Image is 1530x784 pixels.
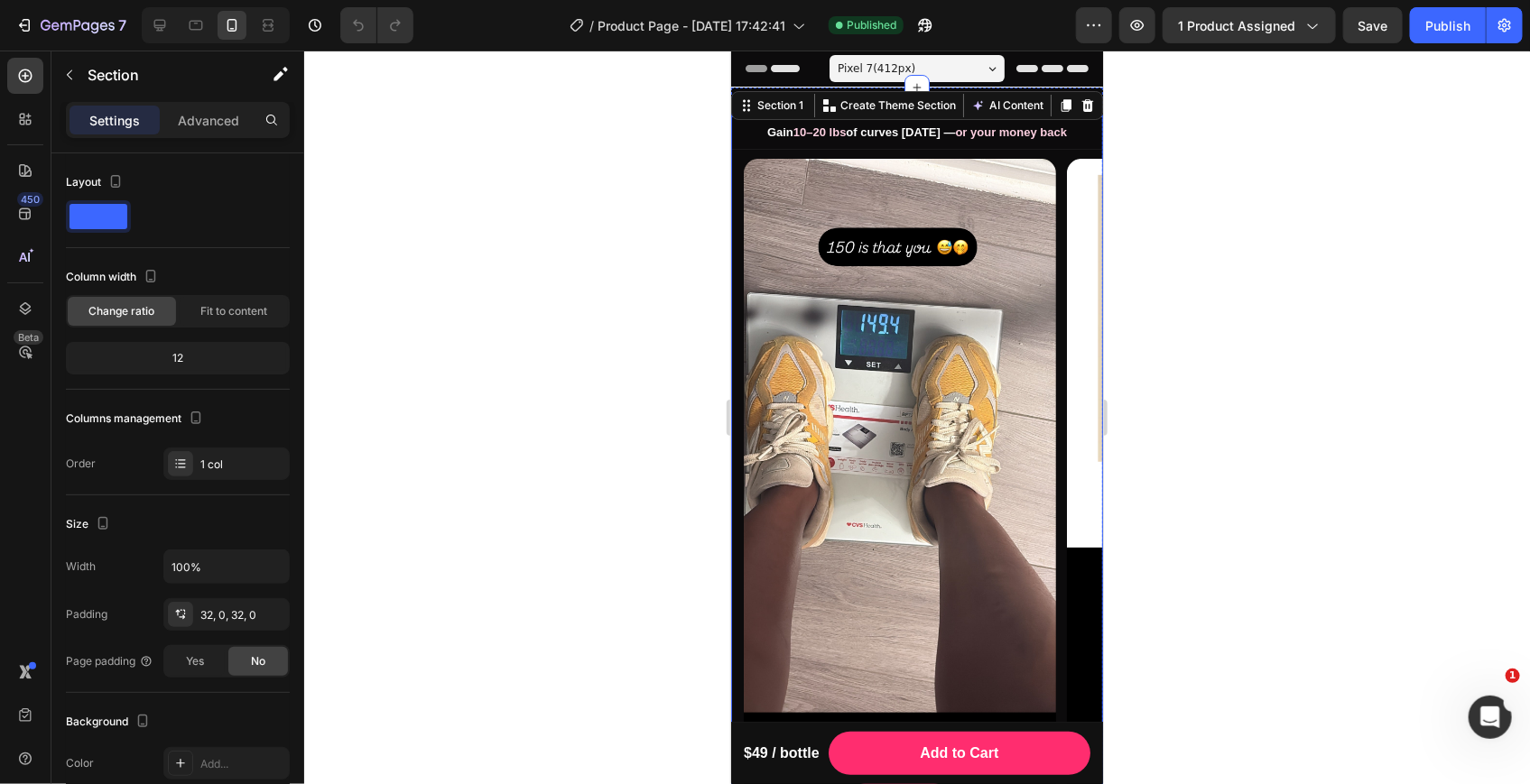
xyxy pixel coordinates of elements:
[66,265,162,290] div: Column width
[70,346,286,371] div: 12
[14,330,43,345] div: Beta
[1425,16,1470,35] div: Publish
[164,550,289,583] input: Auto
[251,653,265,669] span: No
[7,7,134,43] button: 7
[598,16,785,35] span: Product Page - [DATE] 17:42:41
[88,64,236,86] p: Section
[589,16,594,35] span: /
[89,303,155,319] span: Change ratio
[200,607,285,623] div: 32, 0, 32, 0
[1343,7,1403,43] button: Save
[66,755,94,771] div: Color
[186,653,204,669] span: Yes
[1469,696,1512,739] iframe: Intercom live chat
[345,541,639,559] p: Natural formula • Easy routine
[66,606,107,623] div: Padding
[66,171,126,195] div: Layout
[97,681,359,724] button: Add to Cart
[731,51,1103,784] iframe: Design area
[200,457,285,473] div: 1 col
[118,14,126,36] p: 7
[1178,16,1295,35] span: 1 product assigned
[200,303,267,319] span: Fit to content
[200,756,285,772] div: Add...
[340,7,413,43] div: Undo/Redo
[23,47,76,63] div: Section 1
[178,111,239,130] p: Advanced
[13,692,88,714] div: $49 / bottle
[1410,7,1486,43] button: Publish
[66,512,114,537] div: Size
[17,192,43,207] div: 450
[109,47,225,63] p: Create Theme Section
[1358,18,1388,33] span: Save
[66,710,153,734] div: Background
[236,44,316,66] button: AI Content
[66,653,153,669] div: Page padding
[66,456,96,472] div: Order
[66,407,207,431] div: Columns management
[89,111,140,130] p: Settings
[847,17,896,33] span: Published
[1506,669,1520,683] span: 1
[1163,7,1336,43] button: 1 product assigned
[66,558,96,575] div: Width
[345,512,639,536] h2: Your 30-Day Plan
